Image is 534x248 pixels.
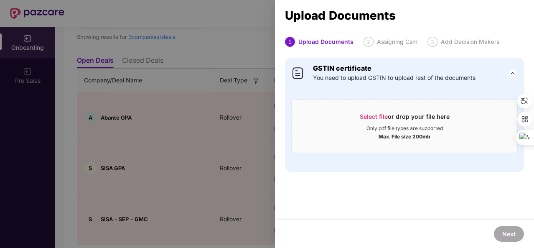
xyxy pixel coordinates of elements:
[367,39,370,45] span: 2
[313,73,476,82] span: You need to upload GSTIN to upload rest of the documents
[285,11,524,20] div: Upload Documents
[360,112,450,125] div: or drop your file here
[292,106,517,146] span: Select fileor drop your file hereOnly pdf file types are supportedMax. File size 200mb
[360,113,388,120] span: Select file
[313,64,371,72] b: GSTIN certificate
[298,37,353,47] div: Upload Documents
[431,39,434,45] span: 3
[508,68,518,78] img: svg+xml;base64,PHN2ZyB3aWR0aD0iMjQiIGhlaWdodD0iMjQiIHZpZXdCb3g9IjAgMCAyNCAyNCIgZmlsbD0ibm9uZSIgeG...
[379,132,430,140] div: Max. File size 200mb
[377,37,417,47] div: Assigning Csm
[441,37,499,47] div: Add Decision Makers
[291,66,305,80] img: svg+xml;base64,PHN2ZyB4bWxucz0iaHR0cDovL3d3dy53My5vcmcvMjAwMC9zdmciIHdpZHRoPSI0MCIgaGVpZ2h0PSI0MC...
[366,125,443,132] div: Only pdf file types are supported
[494,226,524,242] button: Next
[288,39,292,45] span: 1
